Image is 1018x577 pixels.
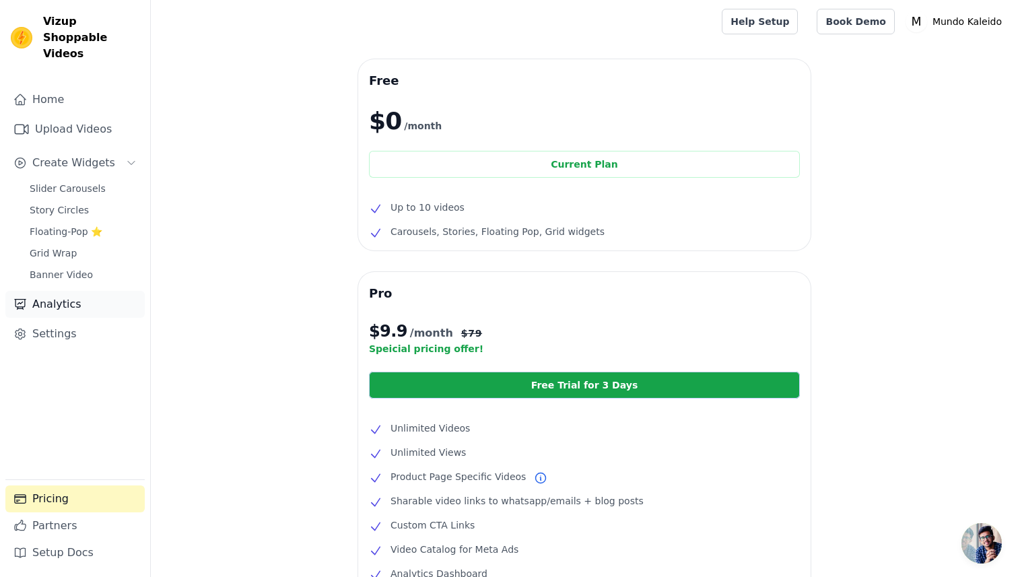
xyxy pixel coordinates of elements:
[906,9,1007,34] button: M Mundo Kaleido
[22,179,145,198] a: Slider Carousels
[369,283,800,304] h3: Pro
[961,523,1002,564] div: Chat abierto
[369,372,800,399] a: Free Trial for 3 Days
[22,201,145,219] a: Story Circles
[369,151,800,178] div: Current Plan
[391,493,644,509] span: Sharable video links to whatsapp/emails + blog posts
[817,9,894,34] a: Book Demo
[30,225,102,238] span: Floating-Pop ⭐
[5,320,145,347] a: Settings
[22,222,145,241] a: Floating-Pop ⭐
[11,27,32,48] img: Vizup
[30,203,89,217] span: Story Circles
[410,325,453,341] span: /month
[404,118,442,134] span: /month
[369,342,800,355] p: Speicial pricing offer!
[369,541,800,557] li: Video Catalog for Meta Ads
[5,512,145,539] a: Partners
[5,291,145,318] a: Analytics
[369,108,401,135] span: $0
[43,13,139,62] span: Vizup Shoppable Videos
[30,268,93,281] span: Banner Video
[5,485,145,512] a: Pricing
[30,246,77,260] span: Grid Wrap
[911,15,921,28] text: M
[391,199,465,215] span: Up to 10 videos
[5,149,145,176] button: Create Widgets
[722,9,798,34] a: Help Setup
[22,244,145,263] a: Grid Wrap
[369,517,800,533] li: Custom CTA Links
[461,327,482,340] span: $ 79
[32,155,115,171] span: Create Widgets
[369,70,800,92] h3: Free
[927,9,1007,34] p: Mundo Kaleido
[391,469,526,485] span: Product Page Specific Videos
[5,539,145,566] a: Setup Docs
[5,116,145,143] a: Upload Videos
[22,265,145,284] a: Banner Video
[30,182,106,195] span: Slider Carousels
[5,86,145,113] a: Home
[391,224,605,240] span: Carousels, Stories, Floating Pop, Grid widgets
[391,444,466,461] span: Unlimited Views
[391,420,470,436] span: Unlimited Videos
[369,320,407,342] span: $ 9.9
